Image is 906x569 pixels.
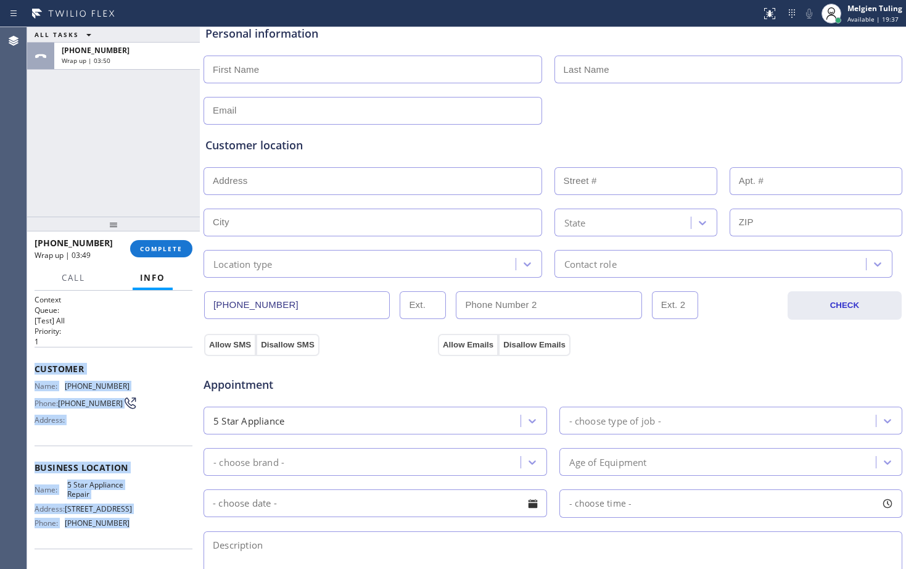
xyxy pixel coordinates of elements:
span: Customer [35,363,192,375]
button: Allow SMS [204,334,256,356]
span: Name: [35,381,65,391]
input: City [204,209,542,236]
button: Call [54,266,93,290]
p: 1 [35,336,192,347]
span: [STREET_ADDRESS] [65,504,132,513]
input: Street # [554,167,717,195]
div: State [564,215,586,230]
input: Last Name [554,56,903,83]
div: Melgien Tuling [847,3,902,14]
span: Address: [35,415,67,425]
h2: Priority: [35,326,192,336]
span: [PHONE_NUMBER] [62,45,130,56]
span: COMPLETE [140,244,183,253]
span: Wrap up | 03:50 [62,56,110,65]
span: Phone: [35,399,58,408]
button: COMPLETE [130,240,192,257]
span: [PHONE_NUMBER] [65,381,130,391]
input: Ext. [400,291,446,319]
span: [PHONE_NUMBER] [65,518,130,528]
span: 5 Star Appliance Repair [67,480,129,499]
div: Customer location [205,137,900,154]
span: - choose time - [569,497,632,509]
span: [PHONE_NUMBER] [58,399,123,408]
button: Disallow SMS [256,334,319,356]
div: Location type [213,257,273,271]
span: Name: [35,485,67,494]
div: Contact role [564,257,617,271]
div: - choose type of job - [569,413,661,428]
button: CHECK [788,291,902,320]
p: [Test] All [35,315,192,326]
input: Address [204,167,542,195]
input: ZIP [730,209,902,236]
input: First Name [204,56,542,83]
input: - choose date - [204,489,547,517]
button: ALL TASKS [27,27,104,42]
input: Phone Number [204,291,390,319]
h1: Context [35,294,192,305]
span: [PHONE_NUMBER] [35,237,113,249]
span: Info [140,272,165,283]
span: Call [62,272,85,283]
div: Personal information [205,25,900,42]
span: ALL TASKS [35,30,79,39]
button: Disallow Emails [498,334,570,356]
span: Available | 19:37 [847,15,899,23]
button: Allow Emails [438,334,498,356]
div: - choose brand - [213,455,284,469]
span: Phone: [35,518,65,528]
input: Email [204,97,542,125]
span: Address: [35,504,65,513]
input: Apt. # [730,167,902,195]
button: Info [133,266,173,290]
h2: Queue: [35,305,192,315]
span: Appointment [204,376,435,393]
input: Phone Number 2 [456,291,641,319]
div: Age of Equipment [569,455,647,469]
input: Ext. 2 [652,291,698,319]
span: Business location [35,462,192,473]
div: 5 Star Appliance [213,413,284,428]
span: Wrap up | 03:49 [35,250,91,260]
button: Mute [801,5,818,22]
